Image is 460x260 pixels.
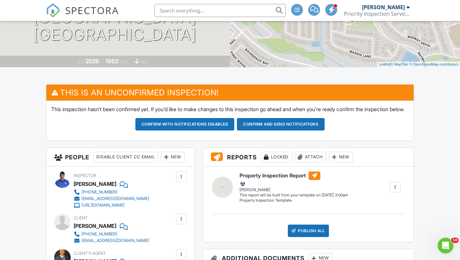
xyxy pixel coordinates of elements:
[74,221,116,231] div: [PERSON_NAME]
[240,192,348,198] div: This report will be built from your template on [DATE] 3:00am
[295,152,326,162] div: Attach
[81,196,149,201] div: [EMAIL_ADDRESS][DOMAIN_NAME]
[74,231,149,237] a: [PHONE_NUMBER]
[240,171,348,180] h6: Property Inspection Report
[74,215,88,220] span: Client
[46,85,414,101] h3: This is an Unconfirmed Inspection!
[81,238,149,243] div: [EMAIL_ADDRESS][DOMAIN_NAME]
[46,148,195,167] h3: People
[74,179,116,189] div: [PERSON_NAME]
[74,202,149,209] a: [URL][DOMAIN_NAME]
[77,59,84,64] span: Built
[377,62,460,67] div: |
[379,62,390,66] a: Leaflet
[288,225,329,237] div: Publish All
[46,3,60,18] img: The Best Home Inspection Software - Spectora
[140,59,148,64] span: slab
[74,173,96,178] span: Inspector
[261,152,292,162] div: Locked
[74,195,149,202] a: [EMAIL_ADDRESS][DOMAIN_NAME]
[65,3,119,17] span: SPECTORA
[105,58,118,65] div: 1952
[362,4,405,10] div: [PERSON_NAME]
[46,9,119,23] a: SPECTORA
[74,251,106,256] span: Client's Agent
[81,231,117,237] div: [PHONE_NUMBER]
[438,238,453,253] iframe: Intercom live chat
[240,181,348,192] div: [PERSON_NAME]
[74,237,149,244] a: [EMAIL_ADDRESS][DOMAIN_NAME]
[51,106,409,113] p: This inspection hasn't been confirmed yet. If you'd like to make changes to this inspection go ah...
[161,152,185,162] div: New
[81,203,125,208] div: [URL][DOMAIN_NAME]
[93,152,158,162] div: Disable Client CC Email
[451,238,459,243] span: 10
[409,62,458,66] a: © OpenStreetMap contributors
[344,10,410,17] div: Priority Inspection Services
[329,152,353,162] div: New
[154,4,286,17] input: Search everything...
[240,198,348,203] div: Property Inspection Template
[135,118,235,130] button: Confirm with notifications disabled
[81,190,117,195] div: [PHONE_NUMBER]
[85,58,99,65] div: 2025
[237,118,325,130] button: Confirm and send notifications
[74,189,149,195] a: [PHONE_NUMBER]
[119,59,128,64] span: sq. ft.
[203,148,414,167] h3: Reports
[391,62,408,66] a: © MapTiler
